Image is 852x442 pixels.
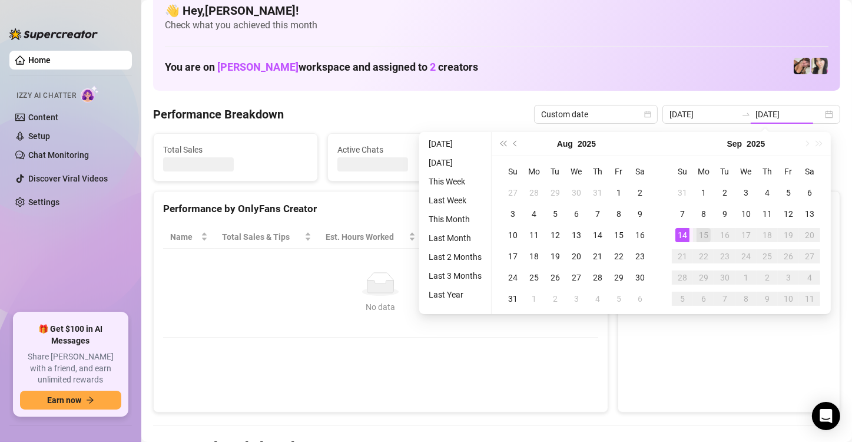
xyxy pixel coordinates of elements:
[512,143,657,156] span: Messages Sent
[163,201,598,217] div: Performance by OnlyFans Creator
[28,174,108,183] a: Discover Viral Videos
[501,226,598,249] th: Chat Conversion
[541,105,651,123] span: Custom date
[175,301,586,314] div: No data
[508,230,581,243] span: Chat Conversion
[163,226,215,249] th: Name
[28,150,89,160] a: Chat Monitoring
[794,58,810,74] img: Christina
[153,106,284,123] h4: Performance Breakdown
[28,113,58,122] a: Content
[755,108,823,121] input: End date
[222,230,302,243] span: Total Sales & Tips
[165,61,478,74] h1: You are on workspace and assigned to creators
[47,395,81,405] span: Earn now
[165,19,828,32] span: Check what you achieved this month
[170,230,198,243] span: Name
[811,58,828,74] img: Christina
[423,226,502,249] th: Sales / Hour
[741,110,751,119] span: to
[430,230,485,243] span: Sales / Hour
[217,61,299,73] span: [PERSON_NAME]
[28,131,50,141] a: Setup
[812,402,840,430] div: Open Intercom Messenger
[326,230,406,243] div: Est. Hours Worked
[81,85,99,103] img: AI Chatter
[16,90,76,101] span: Izzy AI Chatter
[337,143,482,156] span: Active Chats
[28,197,59,207] a: Settings
[163,143,308,156] span: Total Sales
[669,108,737,121] input: Start date
[215,226,319,249] th: Total Sales & Tips
[430,61,436,73] span: 2
[28,55,51,65] a: Home
[20,324,121,347] span: 🎁 Get $100 in AI Messages
[628,201,830,217] div: Sales by OnlyFans Creator
[86,396,94,404] span: arrow-right
[165,2,828,19] h4: 👋 Hey, [PERSON_NAME] !
[9,28,98,40] img: logo-BBDzfeDw.svg
[20,351,121,386] span: Share [PERSON_NAME] with a friend, and earn unlimited rewards
[741,110,751,119] span: swap-right
[644,111,651,118] span: calendar
[20,391,121,410] button: Earn nowarrow-right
